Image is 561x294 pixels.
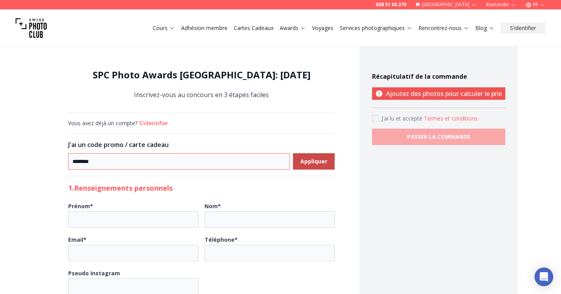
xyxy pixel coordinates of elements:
[340,24,412,32] a: Services photographiques
[277,23,309,34] button: Awards
[376,2,406,8] a: 058 51 00 270
[293,153,335,170] button: Appliquer
[234,24,273,32] a: Cartes Cadeaux
[68,69,335,81] h1: SPC Photo Awards [GEOGRAPHIC_DATA]: [DATE]
[475,24,494,32] a: Blog
[309,23,337,34] button: Voyages
[68,245,198,261] input: Email*
[68,182,335,193] h2: 1. Renseignements personnels
[68,236,86,243] b: Email *
[337,23,415,34] button: Services photographiques
[178,23,231,34] button: Adhésion membre
[205,236,238,243] b: Téléphone *
[300,158,327,165] b: Appliquer
[415,23,472,34] button: Rencontrez-nous
[68,69,335,100] div: Inscrivez-vous au concours en 3 étapes faciles
[181,24,228,32] a: Adhésion membre
[205,245,335,261] input: Téléphone*
[372,87,505,100] p: Ajoutez des photos pour calculer le prix
[68,269,120,277] b: Pseudo Instagram
[68,140,335,149] h3: J'ai un code promo / carte cadeau
[68,202,93,210] b: Prénom *
[381,115,424,122] span: J'ai lu et accepté
[150,23,178,34] button: Cours
[535,267,553,286] div: Open Intercom Messenger
[16,12,47,44] img: Swiss photo club
[68,119,335,127] div: Vous avez déjà un compte?
[205,202,221,210] b: Nom *
[418,24,469,32] a: Rencontrez-nous
[68,211,198,228] input: Prénom*
[231,23,277,34] button: Cartes Cadeaux
[139,119,168,127] button: S'identifier
[472,23,497,34] button: Blog
[280,24,306,32] a: Awards
[372,72,505,81] h4: Récapitulatif de la commande
[407,133,471,141] b: PASSER LA COMMANDE
[153,24,175,32] a: Cours
[501,23,545,34] button: S'identifier
[312,24,333,32] a: Voyages
[424,115,479,122] button: Accept termsJ'ai lu et accepté
[372,129,505,145] button: PASSER LA COMMANDE
[372,115,378,121] input: Accept terms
